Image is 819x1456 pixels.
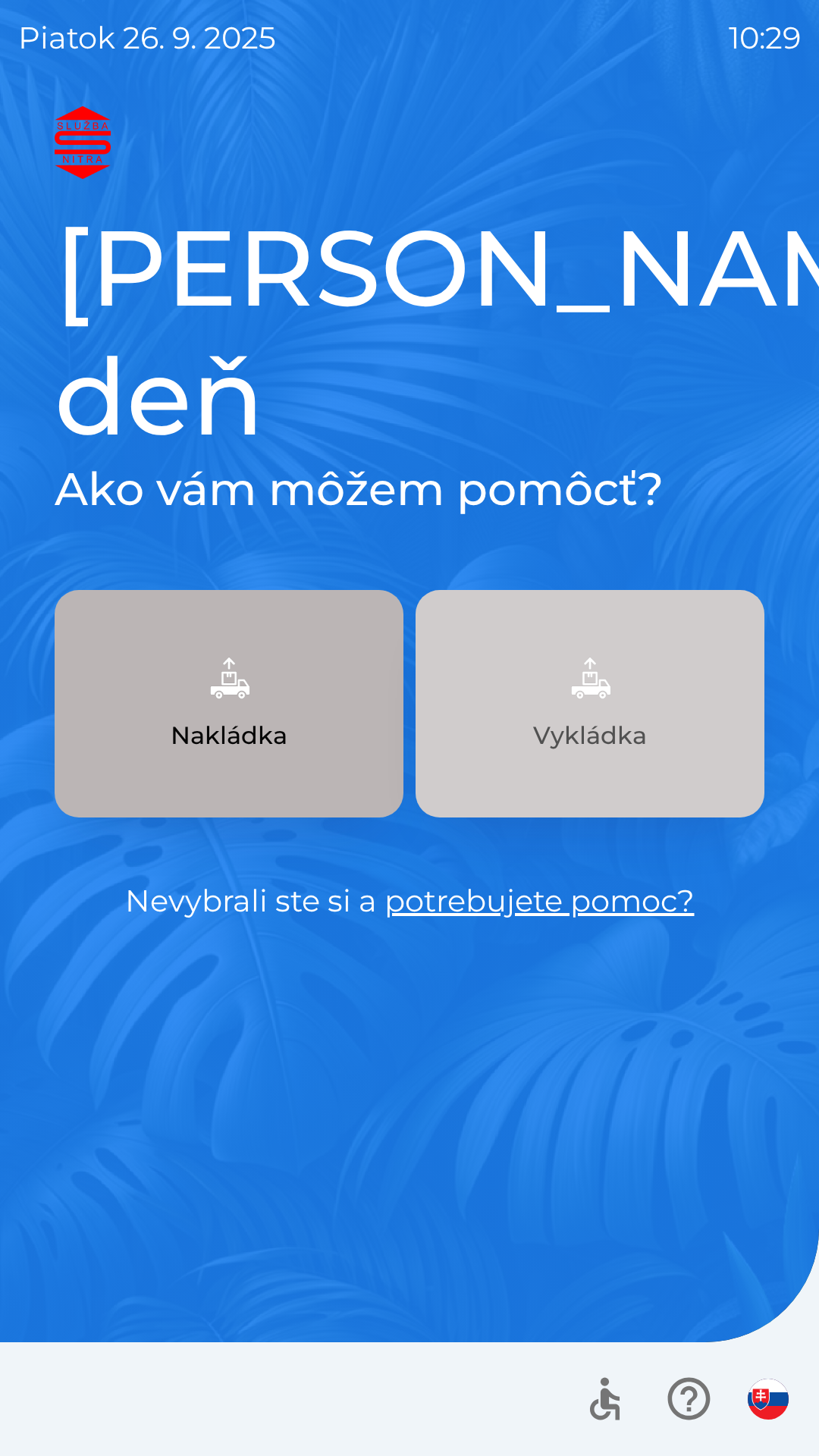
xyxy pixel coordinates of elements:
[171,717,287,754] p: Nakládka
[729,15,801,61] p: 10:29
[18,15,276,61] p: piatok 26. 9. 2025
[557,645,623,711] img: 6e47bb1a-0e3d-42fb-b293-4c1d94981b35.png
[55,461,764,517] h2: Ako vám môžem pomôcť?
[384,882,695,919] a: potrebujete pomoc?
[748,1379,789,1420] img: sk flag
[533,717,647,754] p: Vykládka
[55,203,764,461] h1: [PERSON_NAME] deň
[55,590,403,817] button: Nakládka
[416,590,764,817] button: Vykládka
[55,878,764,924] p: Nevybrali ste si a
[196,645,262,711] img: 9957f61b-5a77-4cda-b04a-829d24c9f37e.png
[55,106,764,179] img: Logo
